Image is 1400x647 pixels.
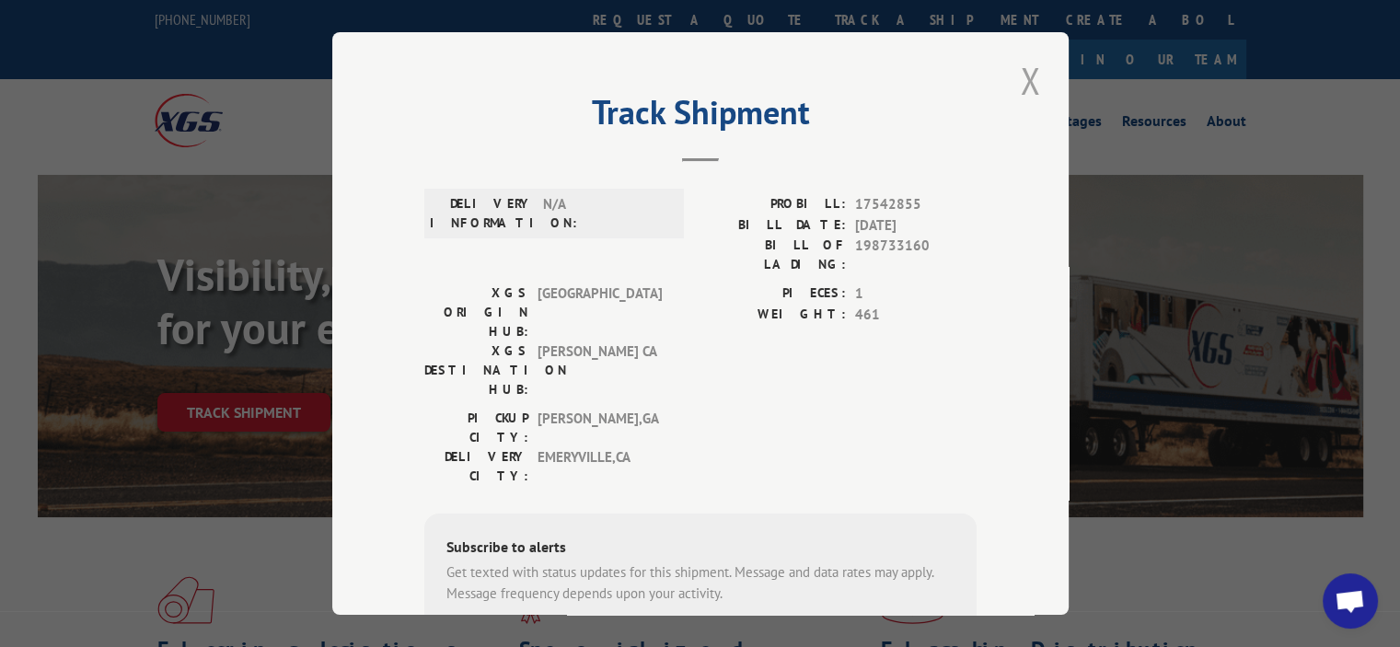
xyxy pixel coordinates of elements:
[855,194,977,215] span: 17542855
[430,194,534,233] label: DELIVERY INFORMATION:
[538,409,662,447] span: [PERSON_NAME] , GA
[424,447,528,486] label: DELIVERY CITY:
[700,305,846,326] label: WEIGHT:
[1323,573,1378,629] a: Open chat
[1014,55,1046,106] button: Close modal
[446,562,955,604] div: Get texted with status updates for this shipment. Message and data rates may apply. Message frequ...
[538,447,662,486] span: EMERYVILLE , CA
[446,536,955,562] div: Subscribe to alerts
[543,194,667,233] span: N/A
[700,215,846,237] label: BILL DATE:
[424,99,977,134] h2: Track Shipment
[700,283,846,305] label: PIECES:
[538,341,662,399] span: [PERSON_NAME] CA
[855,236,977,274] span: 198733160
[424,409,528,447] label: PICKUP CITY:
[855,283,977,305] span: 1
[538,283,662,341] span: [GEOGRAPHIC_DATA]
[855,305,977,326] span: 461
[700,194,846,215] label: PROBILL:
[700,236,846,274] label: BILL OF LADING:
[424,341,528,399] label: XGS DESTINATION HUB:
[855,215,977,237] span: [DATE]
[424,283,528,341] label: XGS ORIGIN HUB:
